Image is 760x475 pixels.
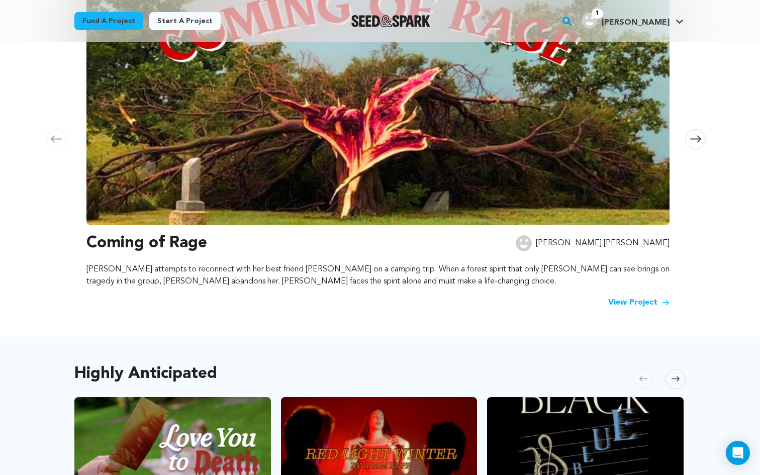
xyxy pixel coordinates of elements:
[351,15,430,27] img: Seed&Spark Logo Dark Mode
[608,297,670,309] a: View Project
[86,231,207,255] h3: Coming of Rage
[86,263,670,288] p: [PERSON_NAME] attempts to reconnect with her best friend [PERSON_NAME] on a camping trip. When a ...
[580,11,686,29] a: Matthew S.'s Profile
[582,13,670,29] div: Matthew S.'s Profile
[149,12,221,30] a: Start a project
[516,235,532,251] img: user.png
[726,441,750,465] div: Open Intercom Messenger
[536,237,670,249] p: [PERSON_NAME] [PERSON_NAME]
[74,367,217,381] h2: Highly Anticipated
[74,12,143,30] a: Fund a project
[582,13,598,29] img: user.png
[602,19,670,27] span: [PERSON_NAME]
[592,9,603,19] span: 1
[580,11,686,32] span: Matthew S.'s Profile
[351,15,430,27] a: Seed&Spark Homepage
